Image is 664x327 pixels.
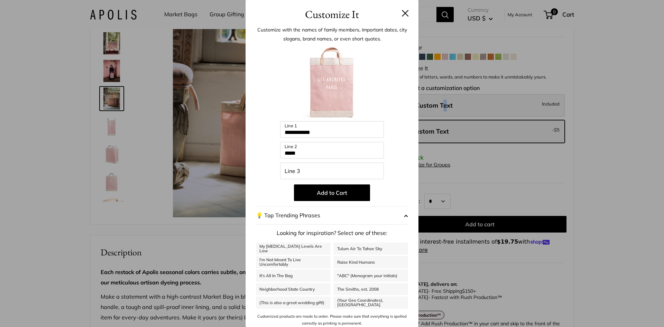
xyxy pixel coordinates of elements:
button: Add to Cart [294,184,370,201]
a: Tulum Air To Tahoe Sky [334,243,408,255]
p: Customized products are made to order. Please make sure that everything is spelled correctly as p... [256,313,408,327]
h3: Customize It [256,6,408,22]
a: I'm Not Meant To Live Uncomfortably [256,256,330,268]
button: 💡 Top Trending Phrases [256,207,408,225]
a: My [MEDICAL_DATA] Levels Are Low [256,243,330,255]
a: Neighborhood State Country [256,283,330,295]
a: (This is also a great wedding gift!) [256,297,330,309]
iframe: Sign Up via Text for Offers [6,301,74,321]
a: (Your Geo Coordinates), [GEOGRAPHIC_DATA] [334,297,408,309]
img: customizer-prod [294,45,370,121]
a: It's All In The Bag [256,270,330,282]
a: The Smiths, est. 2008 [334,283,408,295]
a: Raise Kind Humans [334,256,408,268]
p: Looking for inspiration? Select one of these: [256,228,408,238]
a: "ABC" (Monogram your initials) [334,270,408,282]
p: Customize with the names of family members, important dates, city slogans, brand names, or even s... [256,25,408,43]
